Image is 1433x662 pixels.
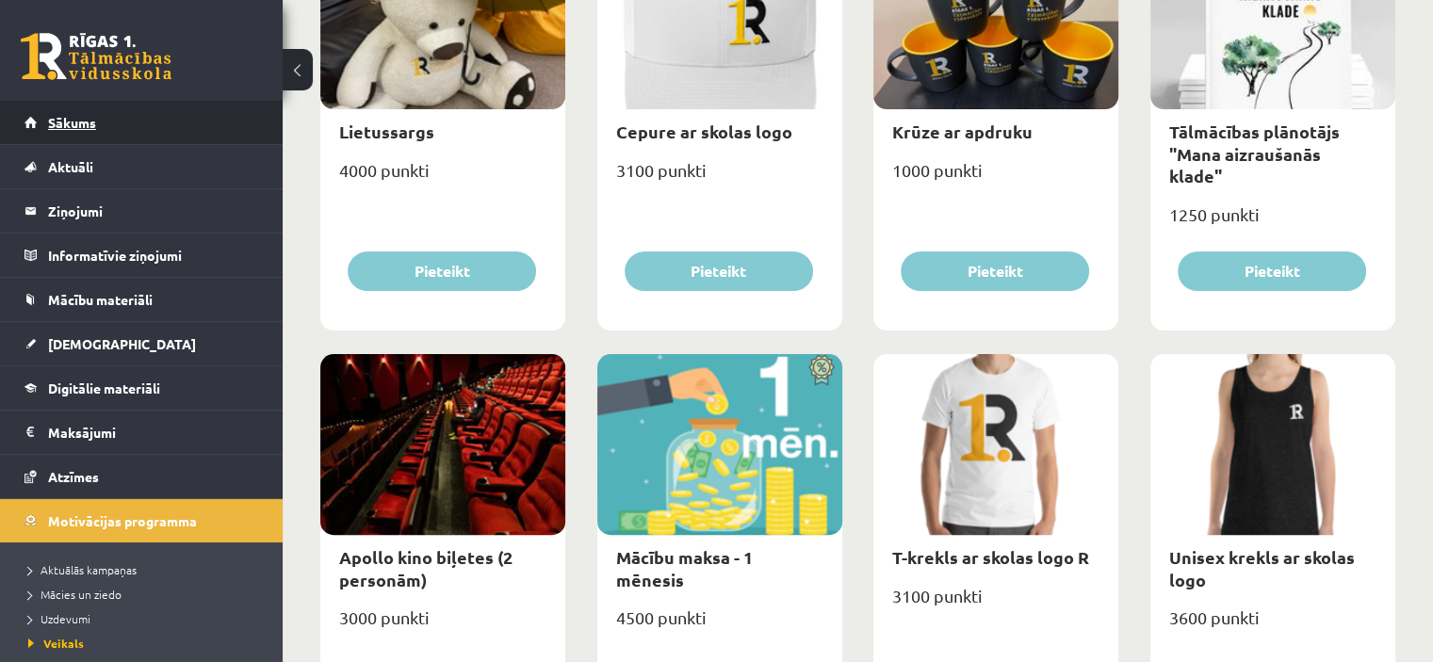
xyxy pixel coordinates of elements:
a: T-krekls ar skolas logo R [892,546,1089,568]
a: Atzīmes [24,455,259,498]
span: Veikals [28,636,84,651]
legend: Informatīvie ziņojumi [48,234,259,277]
a: Cepure ar skolas logo [616,121,792,142]
span: Aktuālās kampaņas [28,562,137,577]
span: Aktuāli [48,158,93,175]
span: Mācies un ziedo [28,587,122,602]
span: [DEMOGRAPHIC_DATA] [48,335,196,352]
span: Uzdevumi [28,611,90,626]
a: Mācību materiāli [24,278,259,321]
a: Ziņojumi [24,189,259,233]
a: Veikals [28,635,264,652]
img: Atlaide [800,354,842,386]
a: Mācies un ziedo [28,586,264,603]
a: Rīgas 1. Tālmācības vidusskola [21,33,171,80]
a: Krūze ar apdruku [892,121,1033,142]
div: 3100 punkti [597,154,842,202]
div: 3000 punkti [320,602,565,649]
a: Unisex krekls ar skolas logo [1169,546,1355,589]
span: Atzīmes [48,468,99,485]
button: Pieteikt [348,251,536,291]
span: Motivācijas programma [48,512,197,529]
div: 4000 punkti [320,154,565,202]
span: Digitālie materiāli [48,379,160,396]
div: 4500 punkti [597,602,842,649]
div: 3600 punkti [1150,602,1395,649]
button: Pieteikt [1178,251,1366,291]
button: Pieteikt [901,251,1089,291]
legend: Maksājumi [48,411,259,454]
div: 1250 punkti [1150,199,1395,246]
a: Digitālie materiāli [24,366,259,410]
a: Informatīvie ziņojumi [24,234,259,277]
a: Mācību maksa - 1 mēnesis [616,546,753,589]
a: Aktuālās kampaņas [28,561,264,578]
span: Mācību materiāli [48,291,153,308]
a: [DEMOGRAPHIC_DATA] [24,322,259,365]
a: Aktuāli [24,145,259,188]
a: Lietussargs [339,121,434,142]
button: Pieteikt [625,251,813,291]
a: Motivācijas programma [24,499,259,542]
a: Uzdevumi [28,610,264,627]
div: 1000 punkti [873,154,1118,202]
a: Sākums [24,101,259,144]
a: Maksājumi [24,411,259,454]
span: Sākums [48,114,96,131]
legend: Ziņojumi [48,189,259,233]
a: Apollo kino biļetes (2 personām) [339,546,513,589]
div: 3100 punkti [873,580,1118,627]
a: Tālmācības plānotājs "Mana aizraušanās klade" [1169,121,1340,186]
